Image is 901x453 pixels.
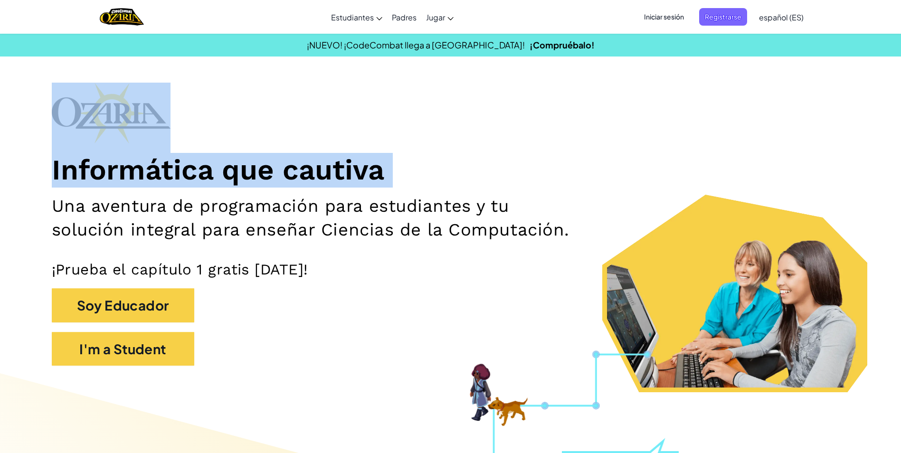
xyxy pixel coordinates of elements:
[52,288,194,322] button: Soy Educador
[52,260,850,279] p: ¡Prueba el capítulo 1 gratis [DATE]!
[331,12,374,22] span: Estudiantes
[530,39,595,50] a: ¡Compruébalo!
[52,194,587,241] h2: Una aventura de programación para estudiantes y tu solución integral para enseñar Ciencias de la ...
[754,4,808,30] a: español (ES)
[421,4,458,30] a: Jugar
[638,8,690,26] button: Iniciar sesión
[52,83,171,143] img: Ozaria branding logo
[759,12,804,22] span: español (ES)
[699,8,747,26] button: Registrarse
[100,7,144,27] a: Ozaria by CodeCombat logo
[52,332,194,366] button: I'm a Student
[387,4,421,30] a: Padres
[426,12,445,22] span: Jugar
[100,7,144,27] img: Home
[326,4,387,30] a: Estudiantes
[307,39,525,50] span: ¡NUEVO! ¡CodeCombat llega a [GEOGRAPHIC_DATA]!
[52,153,850,188] h1: Informática que cautiva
